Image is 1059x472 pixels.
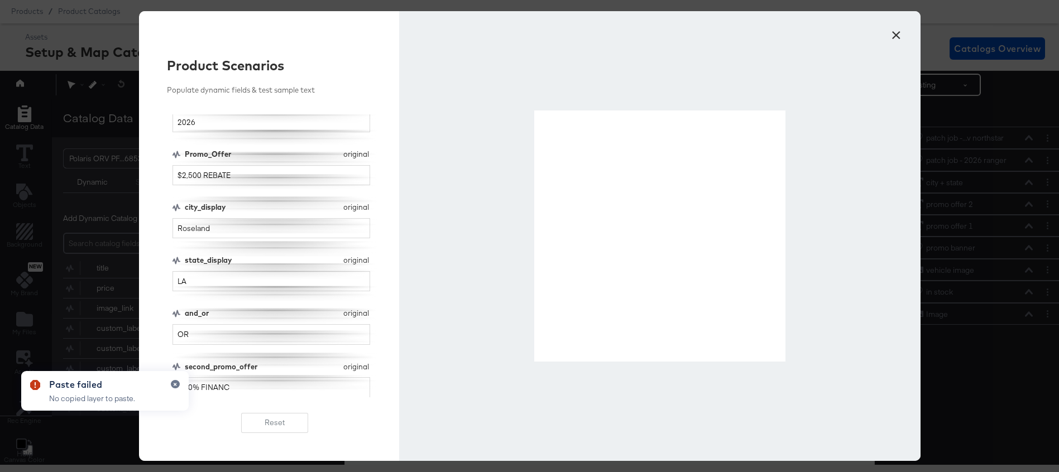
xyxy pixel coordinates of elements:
input: No Value [172,218,371,239]
input: No Value [172,112,371,133]
div: original [343,362,369,372]
div: original [343,255,369,266]
div: No copied layer to paste. [49,393,135,404]
input: No Value [172,165,371,186]
div: Populate dynamic fields & test sample text [167,85,383,95]
div: original [343,308,369,319]
input: No Value [172,377,371,398]
div: original [343,149,369,160]
div: second_promo_offer [185,362,338,372]
div: and_or [185,308,338,319]
div: Promo_Offer [185,149,338,160]
div: original [343,202,369,213]
div: Product Scenarios [167,56,383,75]
input: No Value [172,271,371,292]
button: Reset [241,413,308,433]
div: city_display [185,202,338,213]
button: × [887,22,907,42]
div: state_display [185,255,338,266]
div: Paste failed [49,378,135,391]
input: No Value [172,324,371,345]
